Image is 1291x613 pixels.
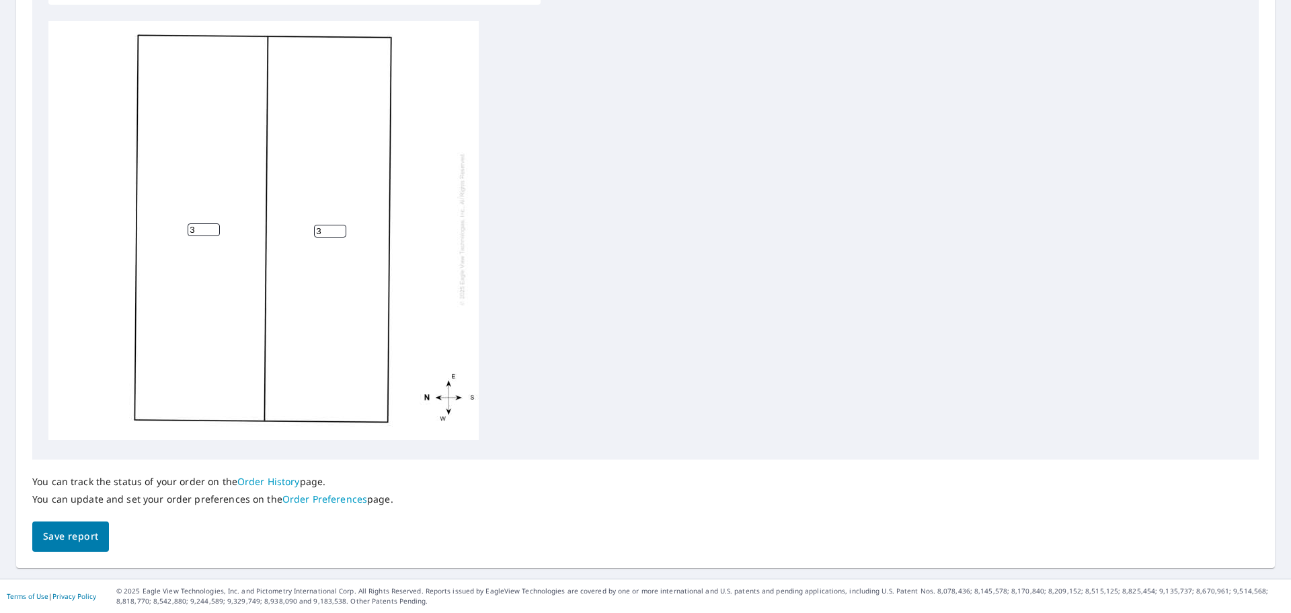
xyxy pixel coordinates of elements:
p: © 2025 Eagle View Technologies, Inc. and Pictometry International Corp. All Rights Reserved. Repo... [116,586,1284,606]
span: Save report [43,528,98,545]
p: | [7,592,96,600]
p: You can track the status of your order on the page. [32,476,393,488]
p: You can update and set your order preferences on the page. [32,493,393,505]
a: Terms of Use [7,591,48,601]
a: Order History [237,475,300,488]
a: Privacy Policy [52,591,96,601]
button: Save report [32,521,109,552]
a: Order Preferences [282,493,367,505]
